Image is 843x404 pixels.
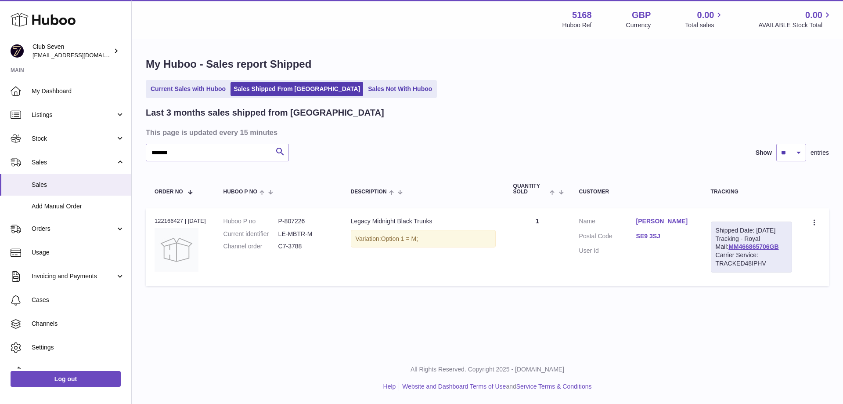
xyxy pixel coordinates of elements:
h2: Last 3 months sales shipped from [GEOGRAPHIC_DATA] [146,107,384,119]
div: Huboo Ref [562,21,592,29]
p: All Rights Reserved. Copyright 2025 - [DOMAIN_NAME] [139,365,836,374]
div: Shipped Date: [DATE] [716,226,787,235]
dt: Huboo P no [223,217,278,226]
a: 0.00 AVAILABLE Stock Total [758,9,832,29]
span: [EMAIL_ADDRESS][DOMAIN_NAME] [32,51,129,58]
dd: P-807226 [278,217,333,226]
strong: 5168 [572,9,592,21]
span: Stock [32,135,115,143]
span: Huboo P no [223,189,257,195]
img: no-photo.jpg [155,228,198,272]
span: Add Manual Order [32,202,125,211]
span: Option 1 = M; [381,235,418,242]
div: Carrier Service: TRACKED48IPHV [716,251,787,268]
span: 0.00 [805,9,822,21]
span: Description [351,189,387,195]
h3: This page is updated every 15 minutes [146,127,827,137]
span: Usage [32,248,125,257]
dd: C7-3788 [278,242,333,251]
a: Sales Shipped From [GEOGRAPHIC_DATA] [231,82,363,96]
div: Variation: [351,230,496,248]
dt: Channel order [223,242,278,251]
td: 1 [504,208,570,286]
dt: User Id [579,247,636,255]
div: Currency [626,21,651,29]
span: Settings [32,343,125,352]
img: info@wearclubseven.com [11,44,24,58]
span: Cases [32,296,125,304]
span: entries [811,149,829,157]
a: Service Terms & Conditions [516,383,592,390]
dt: Name [579,217,636,228]
a: MM466865706GB [728,243,778,250]
a: Website and Dashboard Terms of Use [402,383,506,390]
span: 0.00 [697,9,714,21]
span: Returns [32,367,125,375]
span: Listings [32,111,115,119]
div: 122166427 | [DATE] [155,217,206,225]
strong: GBP [632,9,651,21]
dd: LE-MBTR-M [278,230,333,238]
span: Channels [32,320,125,328]
div: Tracking [711,189,792,195]
label: Show [756,149,772,157]
span: AVAILABLE Stock Total [758,21,832,29]
a: Log out [11,371,121,387]
dt: Current identifier [223,230,278,238]
a: Current Sales with Huboo [148,82,229,96]
div: Legacy Midnight Black Trunks [351,217,496,226]
h1: My Huboo - Sales report Shipped [146,57,829,71]
a: SE9 3SJ [636,232,693,240]
span: Total sales [685,21,724,29]
dt: Postal Code [579,232,636,243]
div: Club Seven [32,43,112,59]
div: Tracking - Royal Mail: [711,222,792,273]
span: Invoicing and Payments [32,272,115,280]
span: Quantity Sold [513,183,548,195]
span: Order No [155,189,183,195]
a: Sales Not With Huboo [365,82,435,96]
a: [PERSON_NAME] [636,217,693,226]
span: Sales [32,181,125,189]
span: Sales [32,158,115,167]
a: 0.00 Total sales [685,9,724,29]
span: My Dashboard [32,87,125,95]
span: Orders [32,225,115,233]
li: and [399,382,591,391]
a: Help [383,383,396,390]
div: Customer [579,189,693,195]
